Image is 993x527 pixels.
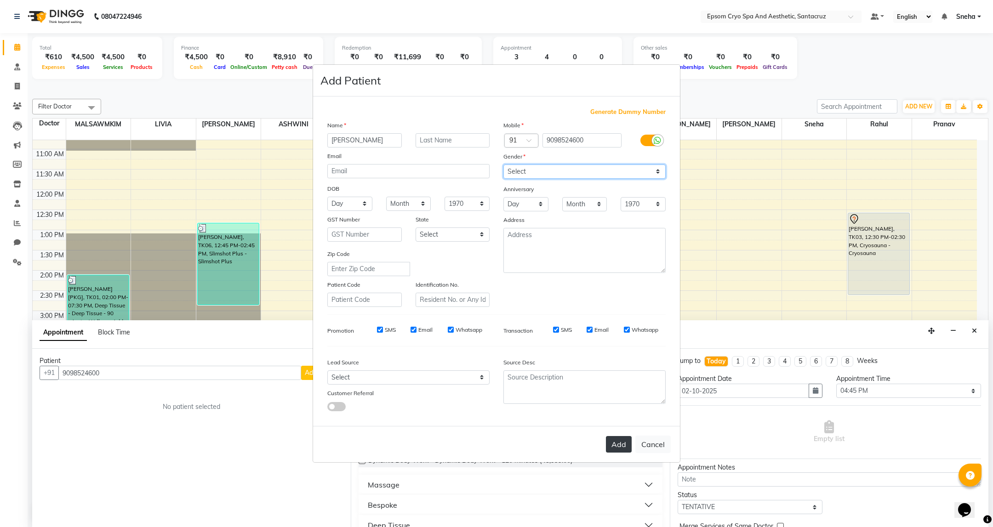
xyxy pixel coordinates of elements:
label: Customer Referral [327,389,374,397]
h4: Add Patient [320,72,381,89]
label: Promotion [327,327,354,335]
label: State [416,215,429,224]
label: Whatsapp [632,326,658,334]
input: Resident No. or Any Id [416,293,490,307]
label: Mobile [503,121,524,130]
label: GST Number [327,215,360,224]
label: Email [418,326,433,334]
input: First Name [327,133,402,147]
input: Enter Zip Code [327,262,410,276]
input: Mobile [542,133,622,147]
label: SMS [385,326,396,334]
label: Email [327,152,342,160]
label: Lead Source [327,358,359,367]
label: Identification No. [416,281,459,289]
label: Anniversary [503,185,534,193]
input: Patient Code [327,293,402,307]
label: Whatsapp [456,326,482,334]
label: Email [594,326,609,334]
input: Last Name [416,133,490,147]
label: Transaction [503,327,533,335]
label: Name [327,121,346,130]
label: Zip Code [327,250,350,258]
button: Cancel [635,436,671,453]
label: Patient Code [327,281,360,289]
span: Generate Dummy Number [590,108,666,117]
label: SMS [561,326,572,334]
label: DOB [327,185,339,193]
label: Address [503,216,525,224]
input: GST Number [327,227,402,242]
button: Add [606,436,632,453]
label: Source Desc [503,358,535,367]
input: Email [327,164,490,178]
label: Gender [503,153,525,161]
